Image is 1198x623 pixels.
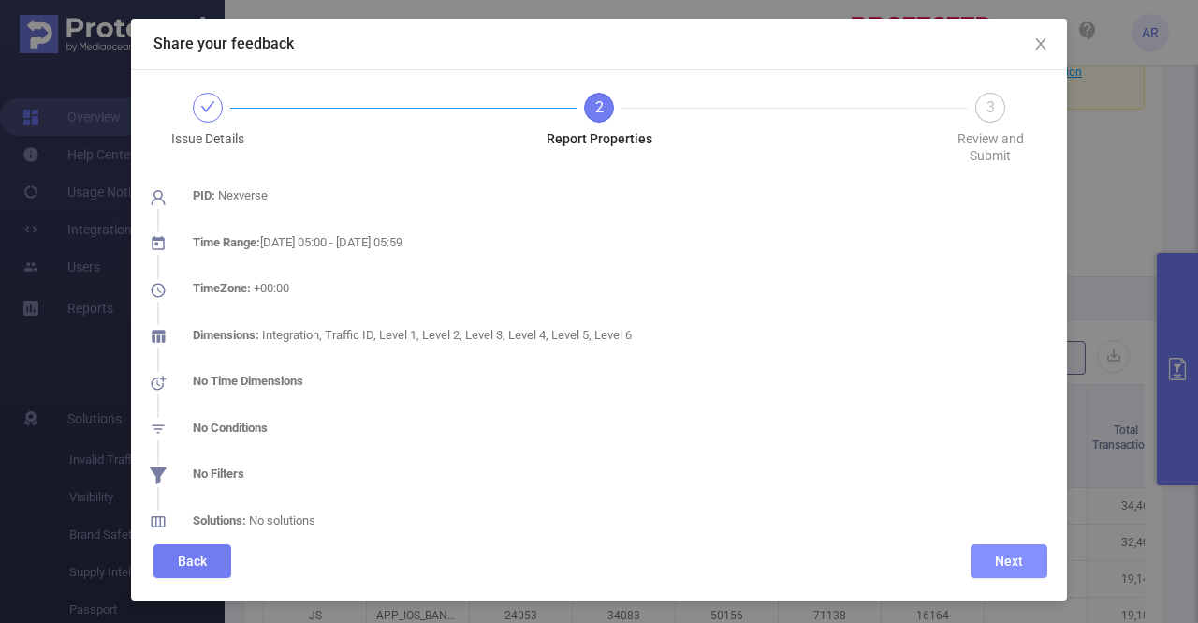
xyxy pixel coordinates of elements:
span: 2 [595,98,604,116]
i: icon: check [200,99,215,114]
button: Next [971,544,1047,578]
b: No Filters [193,467,244,481]
b: TimeZone: [193,281,251,295]
span: Nexverse [193,188,268,202]
button: Back [153,544,231,578]
div: Share your feedback [153,34,1045,54]
b: Time Range: [193,235,260,249]
b: PID: [193,188,215,202]
b: Solutions: [193,513,246,527]
i: icon: close [1033,37,1048,52]
div: Review and Submit [936,130,1045,164]
span: 3 [986,98,995,116]
b: No Conditions [193,421,268,435]
i: icon: user [150,188,167,205]
b: Dimensions: [193,328,259,342]
div: Issue Details [171,130,244,147]
span: +00:00 [193,281,289,295]
span: No solutions [193,513,315,527]
div: Report Properties [547,130,652,147]
span: [DATE] 05:00 - [DATE] 05:59 [193,235,402,249]
button: Close [1015,19,1067,71]
b: No Time Dimensions [193,374,303,388]
span: Integration, Traffic ID, Level 1, Level 2, Level 3, Level 4, Level 5, Level 6 [193,328,632,342]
